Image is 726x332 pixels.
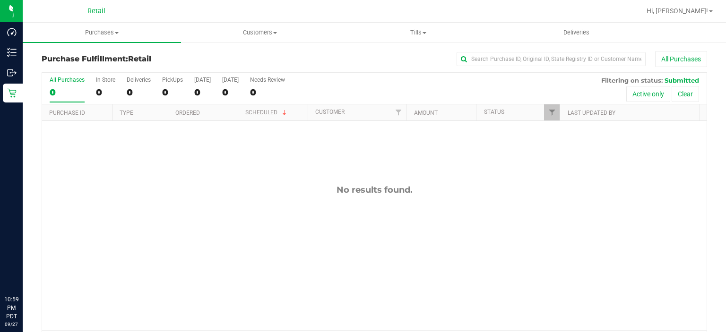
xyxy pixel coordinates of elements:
[4,295,18,321] p: 10:59 PM PDT
[162,87,183,98] div: 0
[42,185,707,195] div: No results found.
[50,77,85,83] div: All Purchases
[568,110,615,116] a: Last Updated By
[626,86,670,102] button: Active only
[655,51,707,67] button: All Purchases
[96,77,115,83] div: In Store
[601,77,663,84] span: Filtering on status:
[162,77,183,83] div: PickUps
[7,48,17,57] inline-svg: Inventory
[484,109,504,115] a: Status
[7,68,17,77] inline-svg: Outbound
[181,23,339,43] a: Customers
[120,110,133,116] a: Type
[457,52,646,66] input: Search Purchase ID, Original ID, State Registry ID or Customer Name...
[127,87,151,98] div: 0
[128,54,151,63] span: Retail
[23,23,181,43] a: Purchases
[340,28,497,37] span: Tills
[551,28,602,37] span: Deliveries
[315,109,345,115] a: Customer
[544,104,560,120] a: Filter
[250,87,285,98] div: 0
[87,7,105,15] span: Retail
[647,7,708,15] span: Hi, [PERSON_NAME]!
[9,256,38,285] iframe: Resource center
[175,110,200,116] a: Ordered
[222,87,239,98] div: 0
[245,109,288,116] a: Scheduled
[96,87,115,98] div: 0
[50,87,85,98] div: 0
[672,86,699,102] button: Clear
[497,23,656,43] a: Deliveries
[4,321,18,328] p: 09/27
[665,77,699,84] span: Submitted
[7,88,17,98] inline-svg: Retail
[390,104,406,120] a: Filter
[222,77,239,83] div: [DATE]
[127,77,151,83] div: Deliveries
[181,28,339,37] span: Customers
[23,28,181,37] span: Purchases
[42,55,263,63] h3: Purchase Fulfillment:
[250,77,285,83] div: Needs Review
[194,77,211,83] div: [DATE]
[194,87,211,98] div: 0
[7,27,17,37] inline-svg: Dashboard
[414,110,438,116] a: Amount
[49,110,85,116] a: Purchase ID
[339,23,498,43] a: Tills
